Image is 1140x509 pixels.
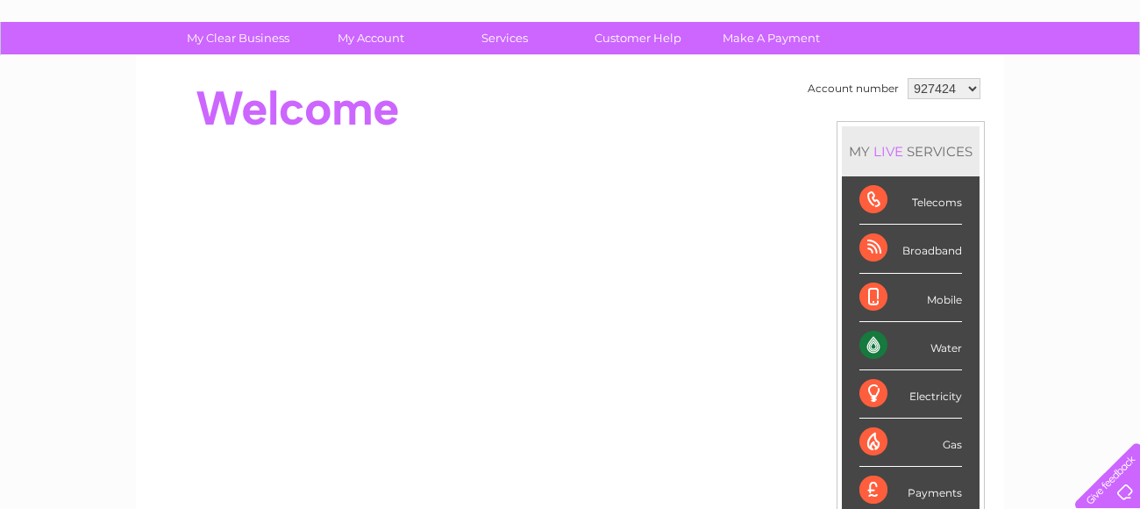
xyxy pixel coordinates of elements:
div: LIVE [870,143,907,160]
a: Customer Help [566,22,710,54]
div: Electricity [859,370,962,419]
a: My Account [299,22,444,54]
a: Services [432,22,577,54]
a: Energy [875,75,914,88]
a: Log out [1083,75,1124,88]
a: Water [831,75,865,88]
a: Blog [987,75,1013,88]
div: Gas [859,419,962,467]
div: Mobile [859,274,962,322]
a: My Clear Business [166,22,310,54]
td: Account number [803,74,903,104]
div: MY SERVICES [842,126,980,176]
div: Clear Business is a trading name of Verastar Limited (registered in [GEOGRAPHIC_DATA] No. 3667643... [157,10,986,85]
div: Broadband [859,225,962,273]
a: Make A Payment [699,22,844,54]
a: Contact [1023,75,1066,88]
div: Water [859,322,962,370]
a: Telecoms [924,75,977,88]
img: logo.png [40,46,130,99]
div: Telecoms [859,176,962,225]
a: 0333 014 3131 [809,9,930,31]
